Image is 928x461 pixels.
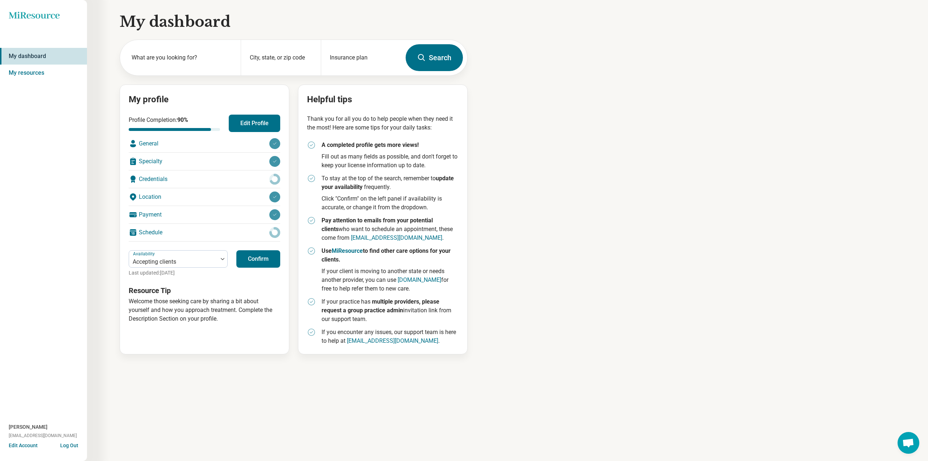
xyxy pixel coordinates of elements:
p: If you encounter any issues, our support team is here to help at . [322,328,459,345]
p: Welcome those seeking care by sharing a bit about yourself and how you approach treatment. Comple... [129,297,280,323]
strong: multiple providers, please request a group practice admin [322,298,439,314]
button: Search [406,44,463,71]
label: Availability [133,251,156,256]
div: Profile Completion: [129,116,220,131]
div: Schedule [129,224,280,241]
p: Last updated: [DATE] [129,269,228,277]
a: Open chat [898,432,919,454]
h1: My dashboard [120,12,468,32]
p: Click "Confirm" on the left panel if availability is accurate, or change it from the dropdown. [322,194,459,212]
a: [EMAIL_ADDRESS][DOMAIN_NAME] [347,337,438,344]
span: 90 % [177,116,188,123]
p: If your client is moving to another state or needs another provider, you can use for free to help... [322,267,459,293]
h2: My profile [129,94,280,106]
p: Fill out as many fields as possible, and don't forget to keep your license information up to date. [322,152,459,170]
a: [EMAIL_ADDRESS][DOMAIN_NAME] [351,234,442,241]
strong: Use to find other care options for your clients. [322,247,451,263]
div: Credentials [129,170,280,188]
p: who want to schedule an appointment, these come from . [322,216,459,242]
p: To stay at the top of the search, remember to frequently. [322,174,459,192]
strong: Pay attention to emails from your potential clients [322,217,433,232]
div: General [129,135,280,152]
span: [EMAIL_ADDRESS][DOMAIN_NAME] [9,432,77,439]
a: [DOMAIN_NAME] [398,276,441,283]
button: Log Out [60,442,78,448]
span: [PERSON_NAME] [9,423,47,431]
strong: A completed profile gets more views! [322,141,419,148]
p: Thank you for all you do to help people when they need it the most! Here are some tips for your d... [307,115,459,132]
h2: Helpful tips [307,94,459,106]
div: Location [129,188,280,206]
label: What are you looking for? [132,53,232,62]
button: Confirm [236,250,280,268]
p: If your practice has invitation link from our support team. [322,297,459,324]
h3: Resource Tip [129,285,280,296]
div: Payment [129,206,280,223]
div: Specialty [129,153,280,170]
a: MiResource [332,247,363,254]
button: Edit Account [9,442,38,449]
button: Edit Profile [229,115,280,132]
strong: update your availability [322,175,454,190]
